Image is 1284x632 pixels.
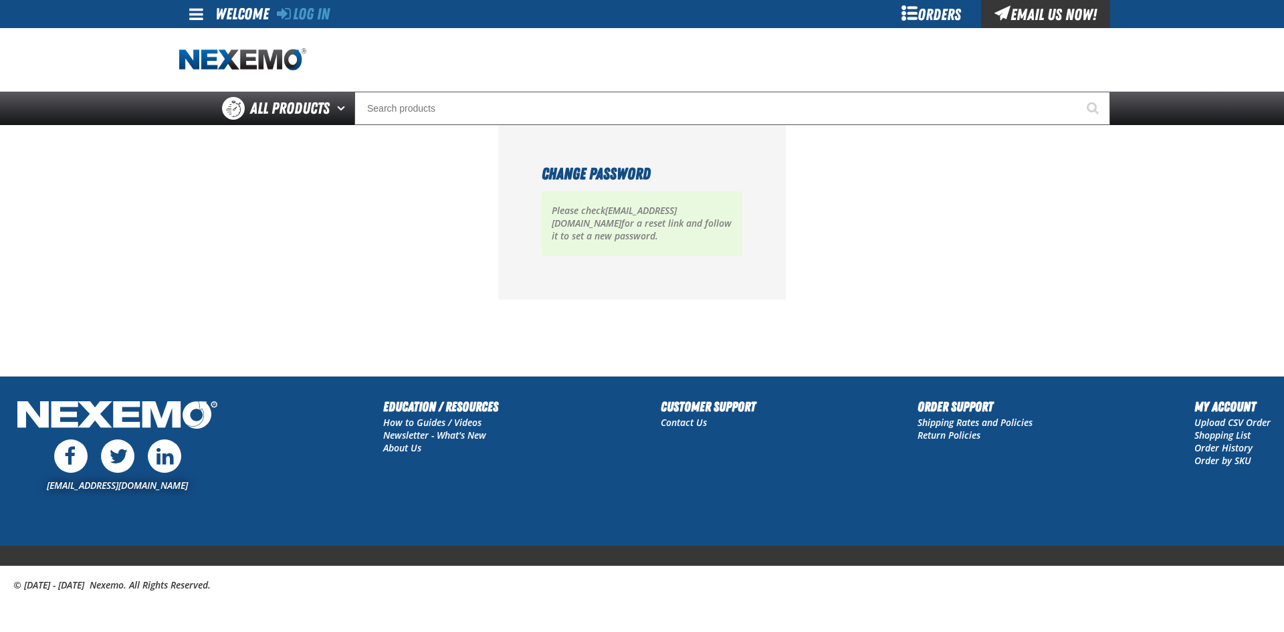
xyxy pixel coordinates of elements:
[542,162,742,186] h1: Change Password
[250,96,330,120] span: All Products
[1194,454,1251,467] a: Order by SKU
[383,429,486,441] a: Newsletter - What's New
[383,416,481,429] a: How to Guides / Videos
[552,204,677,229] strong: [EMAIL_ADDRESS][DOMAIN_NAME]
[918,397,1033,417] h2: Order Support
[918,429,980,441] a: Return Policies
[661,416,707,429] a: Contact Us
[918,416,1033,429] a: Shipping Rates and Policies
[383,397,498,417] h2: Education / Resources
[47,479,188,492] a: [EMAIL_ADDRESS][DOMAIN_NAME]
[1077,92,1110,125] button: Start Searching
[661,397,756,417] h2: Customer Support
[354,92,1110,125] input: Search
[1194,441,1253,454] a: Order History
[1194,416,1271,429] a: Upload CSV Order
[179,48,306,72] a: Home
[1194,429,1251,441] a: Shopping List
[13,397,221,436] img: Nexemo Logo
[179,48,306,72] img: Nexemo logo
[383,441,421,454] a: About Us
[1194,397,1271,417] h2: My Account
[277,5,330,23] a: Log In
[542,191,742,256] p: Please check for a reset link and follow it to set a new password.
[332,92,354,125] button: Open All Products pages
